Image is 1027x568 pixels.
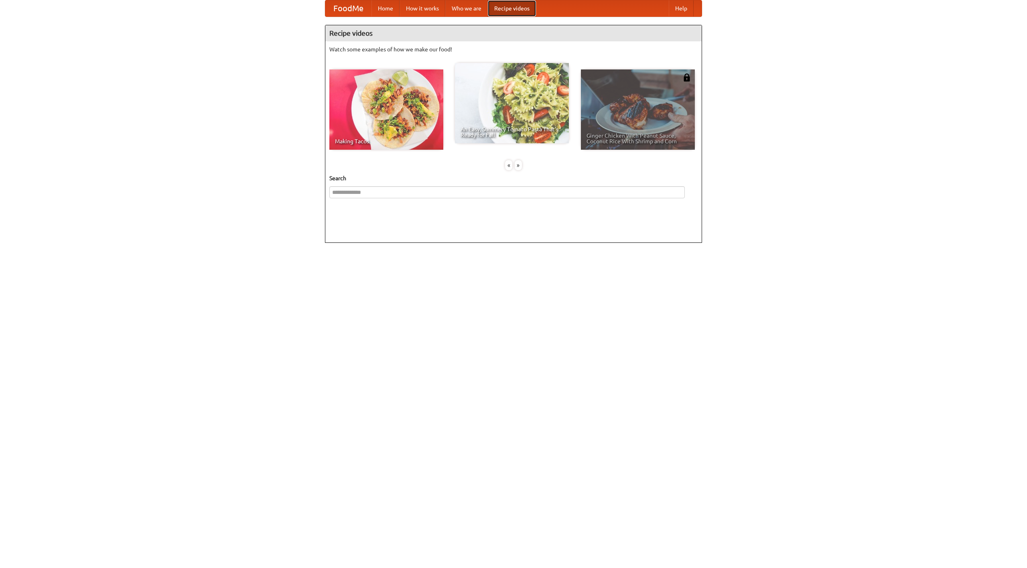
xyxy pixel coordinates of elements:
a: Recipe videos [488,0,536,16]
a: Home [371,0,400,16]
a: Who we are [445,0,488,16]
h4: Recipe videos [325,25,702,41]
a: Making Tacos [329,69,443,150]
div: « [505,160,512,170]
h5: Search [329,174,698,182]
a: FoodMe [325,0,371,16]
a: An Easy, Summery Tomato Pasta That's Ready for Fall [455,63,569,143]
img: 483408.png [683,73,691,81]
a: How it works [400,0,445,16]
a: Help [669,0,694,16]
p: Watch some examples of how we make our food! [329,45,698,53]
span: An Easy, Summery Tomato Pasta That's Ready for Fall [461,126,563,138]
div: » [515,160,522,170]
span: Making Tacos [335,138,438,144]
